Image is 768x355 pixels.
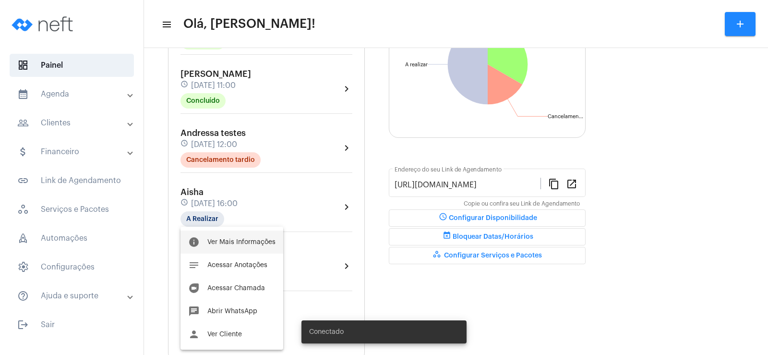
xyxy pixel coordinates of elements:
[207,331,242,338] span: Ver Cliente
[188,282,200,294] mat-icon: duo
[207,285,265,292] span: Acessar Chamada
[188,306,200,317] mat-icon: chat
[188,236,200,248] mat-icon: info
[188,329,200,340] mat-icon: person
[188,259,200,271] mat-icon: notes
[207,308,257,315] span: Abrir WhatsApp
[207,262,267,269] span: Acessar Anotações
[207,239,276,245] span: Ver Mais Informações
